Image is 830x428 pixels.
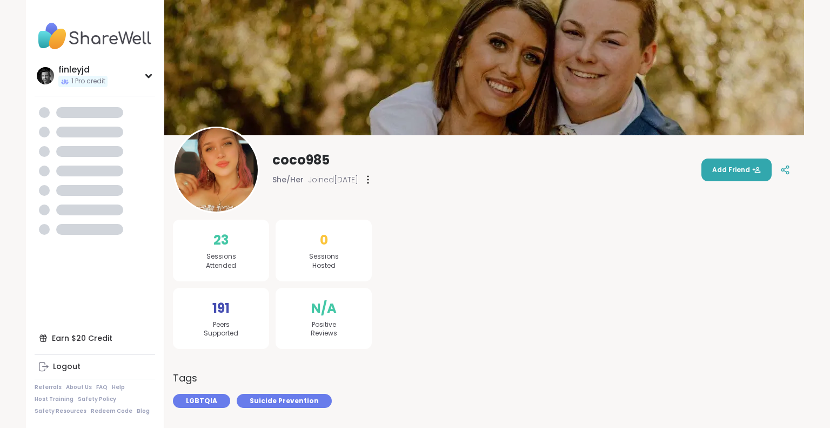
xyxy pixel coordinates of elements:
span: Suicide Prevention [250,396,319,406]
img: coco985 [175,128,258,212]
a: Redeem Code [91,407,132,415]
span: Add Friend [712,165,761,175]
a: Referrals [35,384,62,391]
a: FAQ [96,384,108,391]
span: Sessions Attended [206,252,236,271]
span: LGBTQIA [186,396,217,406]
a: Safety Policy [78,396,116,403]
span: Sessions Hosted [309,252,339,271]
span: Peers Supported [204,320,238,339]
a: Safety Resources [35,407,86,415]
span: Positive Reviews [311,320,337,339]
div: Logout [53,361,81,372]
span: 1 Pro credit [71,77,105,86]
h3: Tags [173,371,197,385]
a: About Us [66,384,92,391]
button: Add Friend [701,159,772,181]
a: Host Training [35,396,73,403]
span: Joined [DATE] [308,174,358,185]
span: coco985 [272,152,330,169]
div: Earn $20 Credit [35,328,155,348]
span: 0 [320,231,328,250]
span: 191 [212,299,230,318]
a: Help [112,384,125,391]
span: 23 [213,231,229,250]
span: N/A [311,299,337,318]
img: ShareWell Nav Logo [35,17,155,55]
img: finleyjd [37,67,54,84]
div: finleyjd [58,64,108,76]
a: Logout [35,357,155,377]
a: Blog [137,407,150,415]
span: She/Her [272,174,304,185]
